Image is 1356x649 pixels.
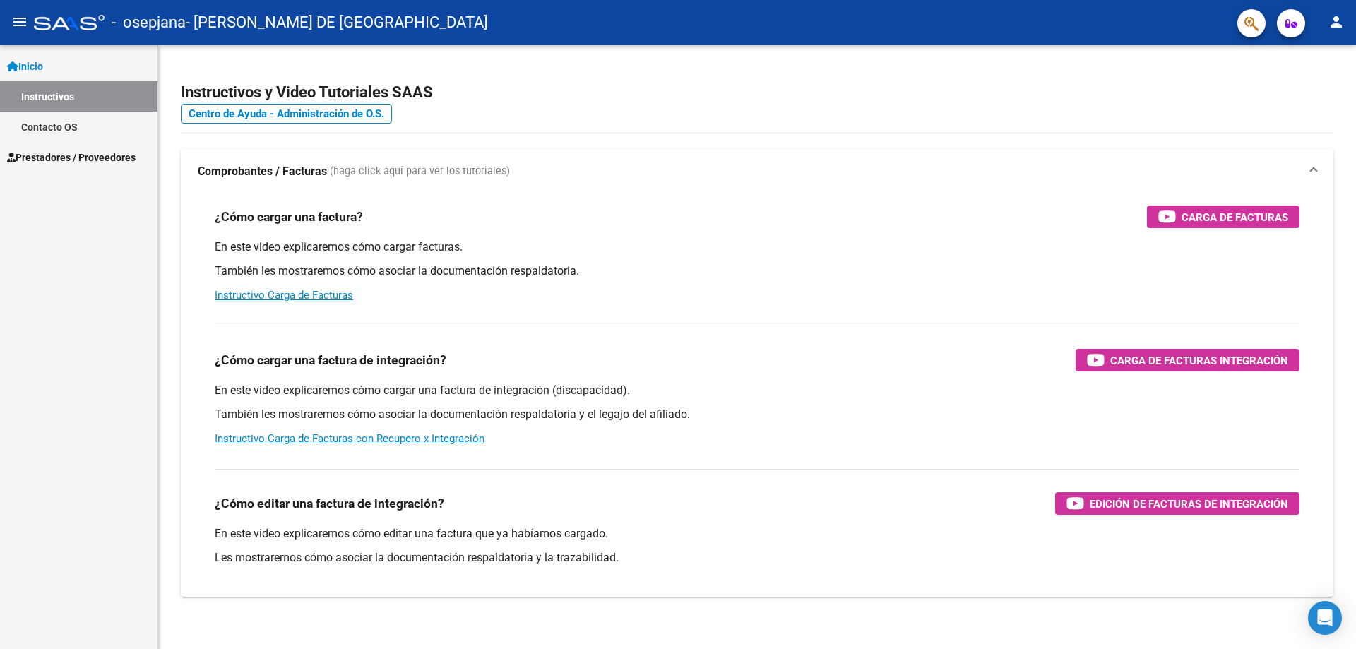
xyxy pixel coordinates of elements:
[215,494,444,513] h3: ¿Cómo editar una factura de integración?
[181,194,1333,597] div: Comprobantes / Facturas (haga click aquí para ver los tutoriales)
[1090,495,1288,513] span: Edición de Facturas de integración
[1308,601,1342,635] div: Open Intercom Messenger
[215,383,1299,398] p: En este video explicaremos cómo cargar una factura de integración (discapacidad).
[1147,206,1299,228] button: Carga de Facturas
[1328,13,1345,30] mat-icon: person
[181,149,1333,194] mat-expansion-panel-header: Comprobantes / Facturas (haga click aquí para ver los tutoriales)
[1055,492,1299,515] button: Edición de Facturas de integración
[181,79,1333,106] h2: Instructivos y Video Tutoriales SAAS
[11,13,28,30] mat-icon: menu
[215,239,1299,255] p: En este video explicaremos cómo cargar facturas.
[215,550,1299,566] p: Les mostraremos cómo asociar la documentación respaldatoria y la trazabilidad.
[1076,349,1299,371] button: Carga de Facturas Integración
[198,164,327,179] strong: Comprobantes / Facturas
[1182,208,1288,226] span: Carga de Facturas
[215,432,484,445] a: Instructivo Carga de Facturas con Recupero x Integración
[112,7,186,38] span: - osepjana
[181,104,392,124] a: Centro de Ayuda - Administración de O.S.
[186,7,488,38] span: - [PERSON_NAME] DE [GEOGRAPHIC_DATA]
[215,289,353,302] a: Instructivo Carga de Facturas
[215,263,1299,279] p: También les mostraremos cómo asociar la documentación respaldatoria.
[215,350,446,370] h3: ¿Cómo cargar una factura de integración?
[7,59,43,74] span: Inicio
[215,526,1299,542] p: En este video explicaremos cómo editar una factura que ya habíamos cargado.
[7,150,136,165] span: Prestadores / Proveedores
[215,407,1299,422] p: También les mostraremos cómo asociar la documentación respaldatoria y el legajo del afiliado.
[1110,352,1288,369] span: Carga de Facturas Integración
[330,164,510,179] span: (haga click aquí para ver los tutoriales)
[215,207,363,227] h3: ¿Cómo cargar una factura?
